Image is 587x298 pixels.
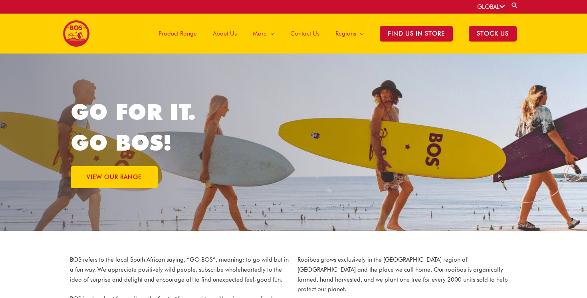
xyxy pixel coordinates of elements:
[63,20,90,47] img: BOS logo finals-200px
[71,166,158,188] a: VIEW OUR RANGE
[511,2,519,9] a: Search button
[159,22,197,46] span: Product Range
[380,26,453,42] span: Find Us in Store
[372,14,461,54] a: Find Us in Store
[253,22,267,46] span: More
[70,255,290,284] p: BOS refers to the local South African saying, “GO BOS”, meaning: to go wild but in a fun way. We ...
[145,14,525,54] nav: Site Navigation
[71,97,294,158] h1: GO FOR IT. GO BOS!
[290,22,319,46] span: Contact Us
[297,255,517,294] p: Rooibos grows exclusively in the [GEOGRAPHIC_DATA] region of [GEOGRAPHIC_DATA] and the place we c...
[213,22,237,46] span: About Us
[335,22,356,46] span: Regions
[469,26,517,42] span: STOCK US
[461,14,525,54] a: STOCK US
[151,14,205,54] a: Product Range
[245,14,282,54] a: More
[327,14,372,54] a: Regions
[477,3,505,10] a: GLOBAL
[87,174,142,180] span: VIEW OUR RANGE
[205,14,245,54] a: About Us
[282,14,327,54] a: Contact Us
